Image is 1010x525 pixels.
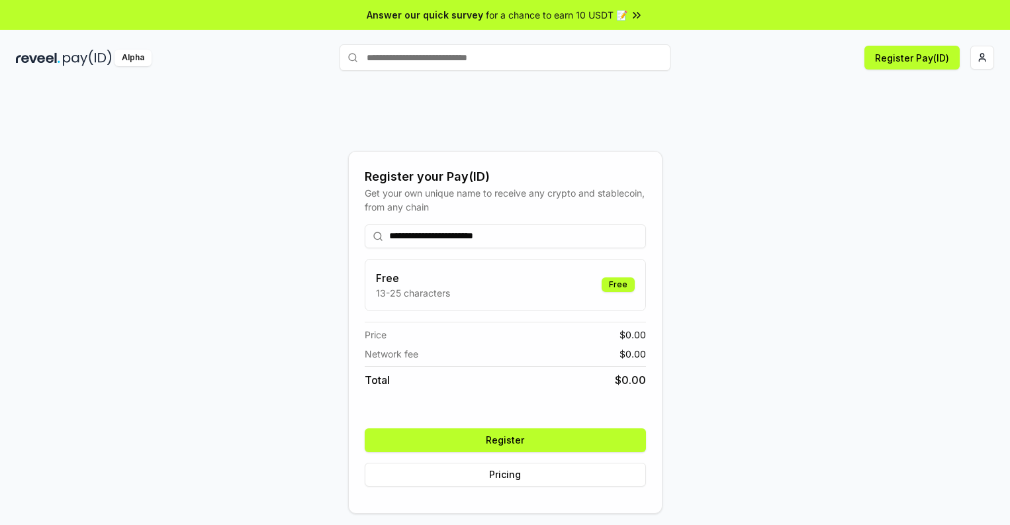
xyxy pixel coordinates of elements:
[376,270,450,286] h3: Free
[615,372,646,388] span: $ 0.00
[602,277,635,292] div: Free
[365,328,387,342] span: Price
[376,286,450,300] p: 13-25 characters
[365,372,390,388] span: Total
[864,46,960,70] button: Register Pay(ID)
[486,8,627,22] span: for a chance to earn 10 USDT 📝
[620,328,646,342] span: $ 0.00
[365,167,646,186] div: Register your Pay(ID)
[115,50,152,66] div: Alpha
[620,347,646,361] span: $ 0.00
[365,347,418,361] span: Network fee
[16,50,60,66] img: reveel_dark
[365,428,646,452] button: Register
[365,463,646,487] button: Pricing
[367,8,483,22] span: Answer our quick survey
[365,186,646,214] div: Get your own unique name to receive any crypto and stablecoin, from any chain
[63,50,112,66] img: pay_id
